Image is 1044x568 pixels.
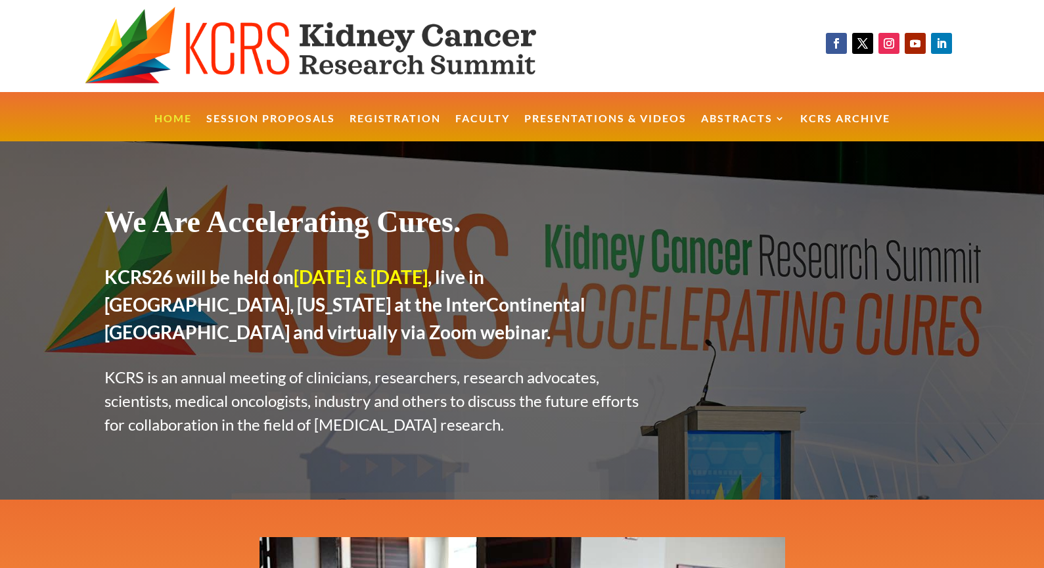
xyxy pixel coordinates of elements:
h2: KCRS26 will be held on , live in [GEOGRAPHIC_DATA], [US_STATE] at the InterContinental [GEOGRAPHI... [104,263,646,352]
a: Abstracts [701,114,786,142]
a: Home [154,114,192,142]
span: [DATE] & [DATE] [294,266,428,288]
a: Faculty [455,114,510,142]
a: Registration [350,114,441,142]
a: KCRS Archive [800,114,890,142]
p: KCRS is an annual meeting of clinicians, researchers, research advocates, scientists, medical onc... [104,366,646,437]
a: Follow on X [852,33,873,54]
a: Follow on LinkedIn [931,33,952,54]
a: Session Proposals [206,114,335,142]
h1: We Are Accelerating Cures. [104,204,646,247]
a: Follow on Youtube [905,33,926,54]
img: KCRS generic logo wide [85,7,593,85]
a: Follow on Instagram [878,33,899,54]
a: Presentations & Videos [524,114,687,142]
a: Follow on Facebook [826,33,847,54]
